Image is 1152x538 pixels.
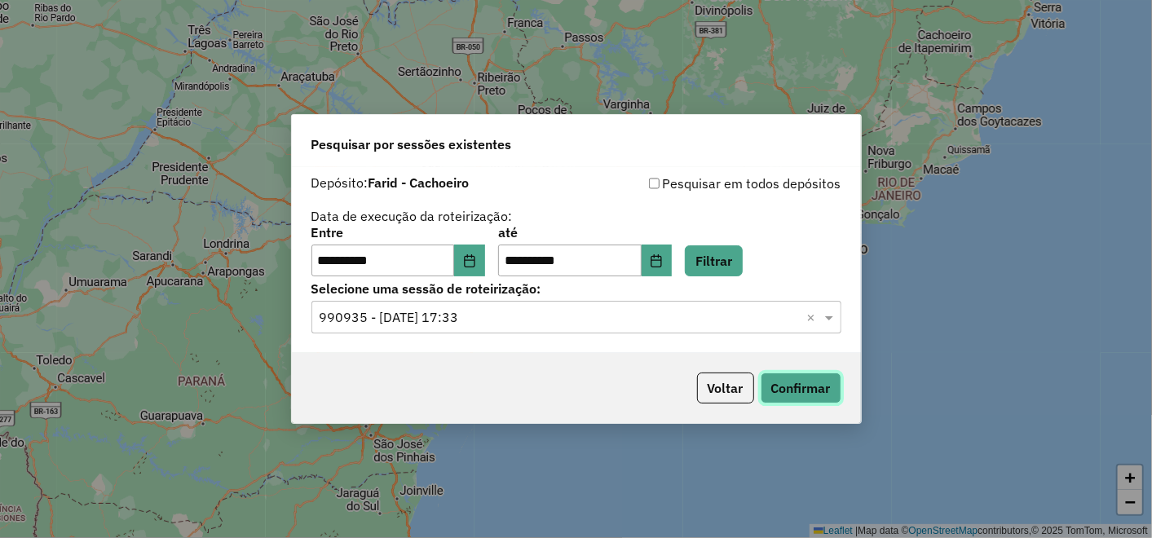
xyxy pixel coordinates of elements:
label: Selecione uma sessão de roteirização: [311,279,841,298]
button: Filtrar [685,245,743,276]
button: Confirmar [761,373,841,403]
div: Pesquisar em todos depósitos [576,174,841,193]
button: Choose Date [642,245,673,277]
label: Entre [311,223,485,242]
label: Depósito: [311,173,470,192]
span: Clear all [807,307,821,327]
span: Pesquisar por sessões existentes [311,134,512,154]
label: até [498,223,672,242]
strong: Farid - Cachoeiro [369,174,470,191]
label: Data de execução da roteirização: [311,206,513,226]
button: Voltar [697,373,754,403]
button: Choose Date [454,245,485,277]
